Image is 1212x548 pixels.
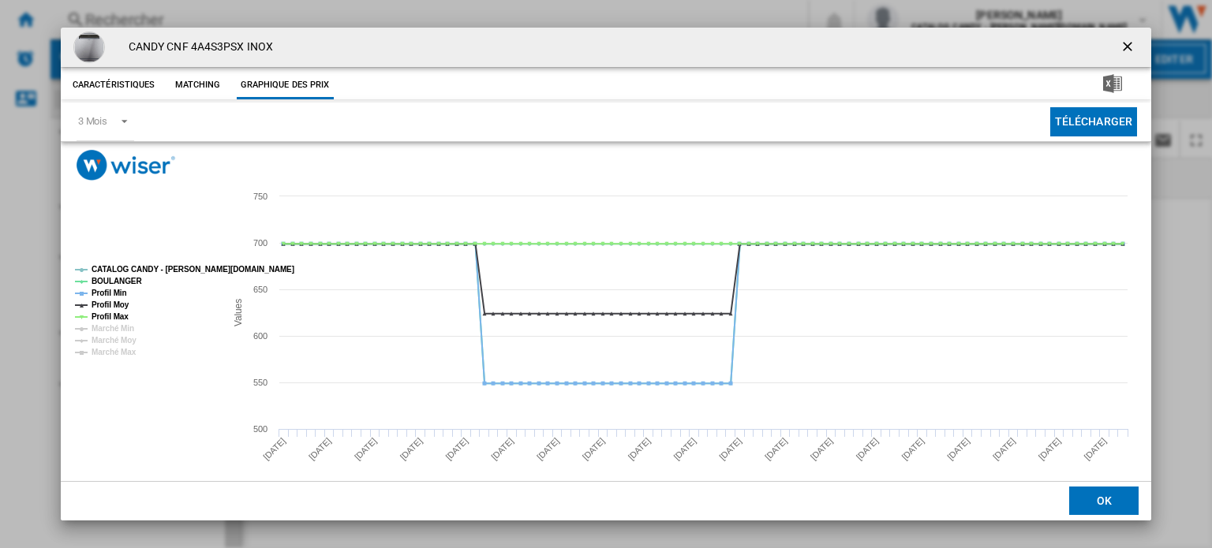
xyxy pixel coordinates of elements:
[626,436,652,462] tspan: [DATE]
[61,28,1151,521] md-dialog: Product popup
[991,436,1017,462] tspan: [DATE]
[854,436,880,462] tspan: [DATE]
[253,331,267,341] tspan: 600
[1037,436,1063,462] tspan: [DATE]
[353,436,379,462] tspan: [DATE]
[92,324,134,333] tspan: Marché Min
[1103,74,1122,93] img: excel-24x24.png
[581,436,607,462] tspan: [DATE]
[1082,436,1108,462] tspan: [DATE]
[1050,107,1138,136] button: Télécharger
[900,436,926,462] tspan: [DATE]
[163,71,233,99] button: Matching
[1078,71,1147,99] button: Télécharger au format Excel
[237,71,334,99] button: Graphique des prix
[121,39,273,55] h4: CANDY CNF 4A4S3PSX INOX
[307,436,333,462] tspan: [DATE]
[77,150,175,181] img: logo_wiser_300x94.png
[253,378,267,387] tspan: 550
[232,299,243,326] tspan: Values
[763,436,789,462] tspan: [DATE]
[253,192,267,201] tspan: 750
[92,277,142,285] tspan: BOULANGER
[92,348,137,356] tspan: Marché Max
[69,71,159,99] button: Caractéristiques
[489,436,515,462] tspan: [DATE]
[443,436,469,462] tspan: [DATE]
[717,436,743,462] tspan: [DATE]
[1113,32,1145,63] button: getI18NText('BUTTONS.CLOSE_DIALOG')
[535,436,561,462] tspan: [DATE]
[92,312,129,321] tspan: Profil Max
[261,436,287,462] tspan: [DATE]
[92,336,137,345] tspan: Marché Moy
[253,285,267,294] tspan: 650
[1069,487,1139,516] button: OK
[92,289,127,297] tspan: Profil Min
[398,436,424,462] tspan: [DATE]
[809,436,835,462] tspan: [DATE]
[92,300,129,309] tspan: Profil Moy
[78,115,107,127] div: 3 Mois
[671,436,698,462] tspan: [DATE]
[92,265,294,274] tspan: CATALOG CANDY - [PERSON_NAME][DOMAIN_NAME]
[73,32,105,63] img: 8059019093543_h_f_l_0
[253,238,267,248] tspan: 700
[945,436,971,462] tspan: [DATE]
[1120,39,1139,58] ng-md-icon: getI18NText('BUTTONS.CLOSE_DIALOG')
[253,424,267,434] tspan: 500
